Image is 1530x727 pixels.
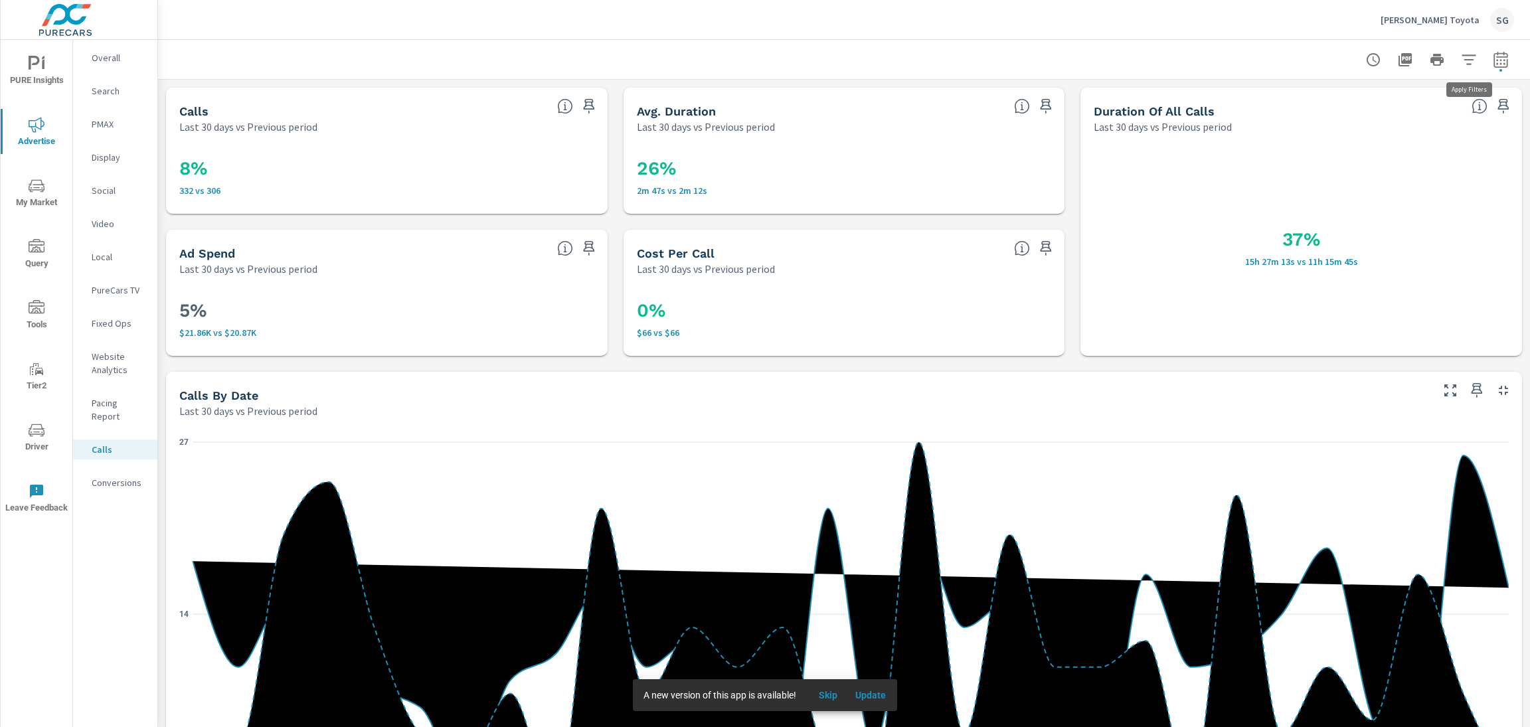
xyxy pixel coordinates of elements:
p: Last 30 days vs Previous period [1094,119,1232,135]
p: Local [92,250,147,264]
p: Conversions [92,476,147,489]
button: Print Report [1424,46,1450,73]
button: Update [849,685,892,706]
div: Website Analytics [73,347,157,380]
span: Save this to your personalized report [1466,380,1487,401]
h3: 37% [1094,228,1509,251]
p: PMAX [92,118,147,131]
span: Save this to your personalized report [1035,96,1057,117]
h5: Calls By Date [179,388,258,402]
span: The Total Duration of all calls. [1472,98,1487,114]
p: Pacing Report [92,396,147,423]
p: Last 30 days vs Previous period [179,261,317,277]
div: SG [1490,8,1514,32]
p: 15h 27m 13s vs 11h 15m 45s [1094,256,1509,267]
p: Search [92,84,147,98]
div: PureCars TV [73,280,157,300]
div: Fixed Ops [73,313,157,333]
p: Display [92,151,147,164]
div: Calls [73,440,157,459]
p: Video [92,217,147,230]
p: Website Analytics [92,350,147,376]
span: PureCars Ad Spend/Calls. [1014,240,1030,256]
button: Skip [807,685,849,706]
div: Overall [73,48,157,68]
div: Search [73,81,157,101]
h5: Calls [179,104,209,118]
p: Fixed Ops [92,317,147,330]
p: $21,859 vs $20,874 [179,327,594,338]
h5: Avg. Duration [637,104,716,118]
h5: Cost Per Call [637,246,715,260]
div: Social [73,181,157,201]
p: [PERSON_NAME] Toyota [1381,14,1480,26]
p: Last 30 days vs Previous period [179,119,317,135]
h3: 5% [179,299,594,322]
div: Pacing Report [73,393,157,426]
p: $66 vs $66 [637,327,1052,338]
span: Query [5,239,68,272]
p: 332 vs 306 [179,185,594,196]
p: Overall [92,51,147,64]
h5: Ad Spend [179,246,235,260]
span: Total number of calls. [557,98,573,114]
span: Tier2 [5,361,68,394]
button: "Export Report to PDF" [1392,46,1418,73]
h3: 26% [637,157,1052,180]
span: Skip [812,689,844,701]
p: Last 30 days vs Previous period [179,403,317,419]
span: Average Duration of each call. [1014,98,1030,114]
button: Minimize Widget [1493,380,1514,401]
text: 14 [179,609,189,619]
p: Last 30 days vs Previous period [637,261,775,277]
button: Make Fullscreen [1440,380,1461,401]
p: Last 30 days vs Previous period [637,119,775,135]
span: Leave Feedback [5,483,68,516]
span: Save this to your personalized report [578,238,600,259]
p: Calls [92,443,147,456]
span: Save this to your personalized report [1493,96,1514,117]
span: Sum of PureCars Ad Spend. [557,240,573,256]
p: PureCars TV [92,283,147,297]
span: Update [855,689,887,701]
button: Select Date Range [1487,46,1514,73]
span: Save this to your personalized report [578,96,600,117]
div: Display [73,147,157,167]
span: PURE Insights [5,56,68,88]
span: Advertise [5,117,68,149]
span: Save this to your personalized report [1035,238,1057,259]
div: Local [73,247,157,267]
div: Video [73,214,157,234]
p: Social [92,184,147,197]
h3: 0% [637,299,1052,322]
div: PMAX [73,114,157,134]
span: A new version of this app is available! [643,690,796,700]
div: Conversions [73,473,157,493]
span: My Market [5,178,68,210]
div: nav menu [1,40,72,528]
span: Tools [5,300,68,333]
span: Driver [5,422,68,455]
text: 27 [179,438,189,447]
p: 2m 47s vs 2m 12s [637,185,1052,196]
h3: 8% [179,157,594,180]
h5: Duration of all Calls [1094,104,1215,118]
